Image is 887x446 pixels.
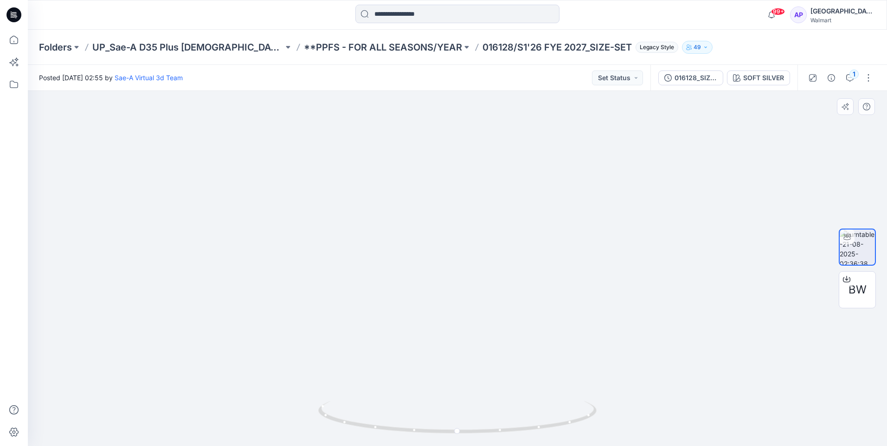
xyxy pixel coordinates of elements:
span: BW [848,281,867,298]
a: Folders [39,41,72,54]
div: AP [790,6,807,23]
span: Legacy Style [636,42,678,53]
button: Details [824,70,839,85]
a: Sae-A Virtual 3d Team [115,74,183,82]
button: 49 [682,41,713,54]
button: 1 [842,70,857,85]
div: [GEOGRAPHIC_DATA] [810,6,875,17]
a: **PPFS - FOR ALL SEASONS/YEAR [304,41,462,54]
button: SOFT SILVER [727,70,790,85]
button: 016128_SIZE SET_REV_LS SQUARE NECK TOP [658,70,723,85]
p: 016128/S1'26 FYE 2027_SIZE-SET [482,41,632,54]
div: 1 [849,70,859,79]
span: Posted [DATE] 02:55 by [39,73,183,83]
div: SOFT SILVER [743,73,784,83]
p: 49 [694,42,701,52]
button: Legacy Style [632,41,678,54]
img: turntable-21-08-2025-02:36:38 [840,229,875,265]
a: UP_Sae-A D35 Plus [DEMOGRAPHIC_DATA] Top [92,41,283,54]
div: Walmart [810,17,875,24]
span: 99+ [771,8,785,15]
div: 016128_SIZE SET_REV_LS SQUARE NECK TOP [675,73,717,83]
